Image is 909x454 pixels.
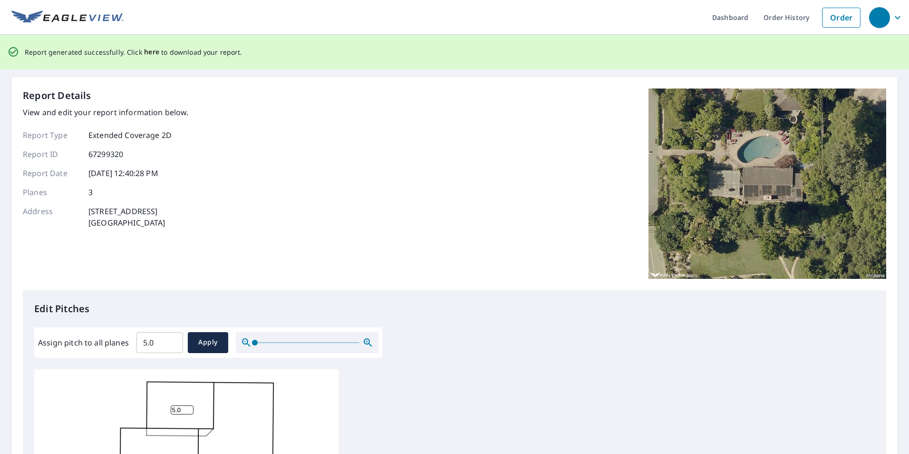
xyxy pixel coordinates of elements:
[23,206,80,228] p: Address
[23,107,189,118] p: View and edit your report information below.
[23,89,91,103] p: Report Details
[25,46,242,58] p: Report generated successfully. Click to download your report.
[648,89,886,279] img: Top image
[88,206,165,228] p: [STREET_ADDRESS] [GEOGRAPHIC_DATA]
[88,148,123,160] p: 67299320
[188,332,228,353] button: Apply
[88,129,172,141] p: Extended Coverage 2D
[822,8,861,28] a: Order
[88,168,158,179] p: [DATE] 12:40:28 PM
[23,187,80,198] p: Planes
[23,129,80,141] p: Report Type
[11,10,124,25] img: EV Logo
[23,168,80,179] p: Report Date
[88,187,93,198] p: 3
[144,46,160,58] button: here
[195,336,221,348] span: Apply
[34,302,875,316] p: Edit Pitches
[136,329,183,356] input: 00.0
[38,337,129,348] label: Assign pitch to all planes
[23,148,80,160] p: Report ID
